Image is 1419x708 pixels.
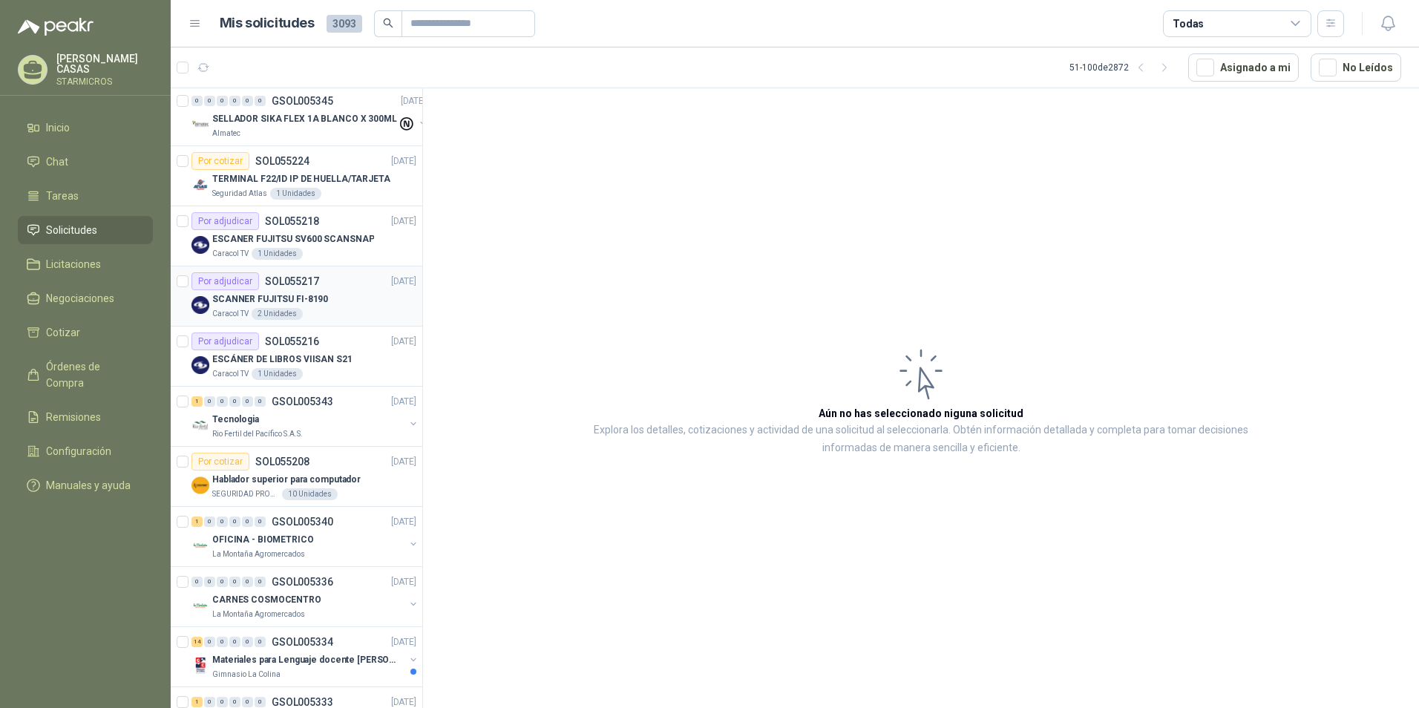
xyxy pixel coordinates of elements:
[265,276,319,286] p: SOL055217
[191,453,249,471] div: Por cotizar
[819,405,1023,422] h3: Aún no has seleccionado niguna solicitud
[191,236,209,254] img: Company Logo
[191,96,203,106] div: 0
[212,548,305,560] p: La Montaña Agromercados
[191,396,203,407] div: 1
[212,593,321,607] p: CARNES COSMOCENTRO
[191,517,203,527] div: 1
[1311,53,1401,82] button: No Leídos
[212,248,249,260] p: Caracol TV
[191,332,259,350] div: Por adjudicar
[191,152,249,170] div: Por cotizar
[191,356,209,374] img: Company Logo
[255,697,266,707] div: 0
[282,488,338,500] div: 10 Unidades
[252,248,303,260] div: 1 Unidades
[46,443,111,459] span: Configuración
[191,537,209,554] img: Company Logo
[255,577,266,587] div: 0
[191,597,209,614] img: Company Logo
[1069,56,1176,79] div: 51 - 100 de 2872
[212,669,281,681] p: Gimnasio La Colina
[212,428,303,440] p: Rio Fertil del Pacífico S.A.S.
[18,284,153,312] a: Negociaciones
[212,112,397,126] p: SELLADOR SIKA FLEX 1A BLANCO X 300ML
[191,657,209,675] img: Company Logo
[212,188,267,200] p: Seguridad Atlas
[229,517,240,527] div: 0
[212,353,353,367] p: ESCÁNER DE LIBROS VIISAN S21
[391,154,416,168] p: [DATE]
[18,114,153,142] a: Inicio
[18,471,153,499] a: Manuales y ayuda
[191,416,209,434] img: Company Logo
[272,577,333,587] p: GSOL005336
[46,358,139,391] span: Órdenes de Compra
[391,275,416,289] p: [DATE]
[272,517,333,527] p: GSOL005340
[252,368,303,380] div: 1 Unidades
[242,577,253,587] div: 0
[191,92,429,140] a: 0 0 0 0 0 0 GSOL005345[DATE] Company LogoSELLADOR SIKA FLEX 1A BLANCO X 300MLAlmatec
[255,637,266,647] div: 0
[191,697,203,707] div: 1
[46,222,97,238] span: Solicitudes
[18,148,153,176] a: Chat
[272,637,333,647] p: GSOL005334
[171,327,422,387] a: Por adjudicarSOL055216[DATE] Company LogoESCÁNER DE LIBROS VIISAN S21Caracol TV1 Unidades
[391,455,416,469] p: [DATE]
[204,577,215,587] div: 0
[391,515,416,529] p: [DATE]
[255,517,266,527] div: 0
[255,156,309,166] p: SOL055224
[571,422,1271,457] p: Explora los detalles, cotizaciones y actividad de una solicitud al seleccionarla. Obtén informaci...
[272,697,333,707] p: GSOL005333
[212,368,249,380] p: Caracol TV
[171,447,422,507] a: Por cotizarSOL055208[DATE] Company LogoHablador superior para computadorSEGURIDAD PROVISER LTDA10...
[191,393,419,440] a: 1 0 0 0 0 0 GSOL005343[DATE] Company LogoTecnologiaRio Fertil del Pacífico S.A.S.
[255,396,266,407] div: 0
[252,308,303,320] div: 2 Unidades
[255,456,309,467] p: SOL055208
[391,335,416,349] p: [DATE]
[212,308,249,320] p: Caracol TV
[327,15,362,33] span: 3093
[18,353,153,397] a: Órdenes de Compra
[191,296,209,314] img: Company Logo
[212,292,328,307] p: SCANNER FUJITSU FI-8190
[212,653,397,667] p: Materiales para Lenguaje docente [PERSON_NAME]
[391,214,416,229] p: [DATE]
[191,476,209,494] img: Company Logo
[191,577,203,587] div: 0
[18,216,153,244] a: Solicitudes
[242,637,253,647] div: 0
[46,290,114,307] span: Negociaciones
[265,216,319,226] p: SOL055218
[191,212,259,230] div: Por adjudicar
[242,96,253,106] div: 0
[191,116,209,134] img: Company Logo
[383,18,393,28] span: search
[391,575,416,589] p: [DATE]
[265,336,319,347] p: SOL055216
[204,637,215,647] div: 0
[212,533,314,547] p: OFICINA - BIOMETRICO
[212,172,390,186] p: TERMINAL F22/ID IP DE HUELLA/TARJETA
[191,633,419,681] a: 14 0 0 0 0 0 GSOL005334[DATE] Company LogoMateriales para Lenguaje docente [PERSON_NAME]Gimnasio ...
[56,53,153,74] p: [PERSON_NAME] CASAS
[229,697,240,707] div: 0
[46,119,70,136] span: Inicio
[229,577,240,587] div: 0
[212,128,240,140] p: Almatec
[46,477,131,494] span: Manuales y ayuda
[46,324,80,341] span: Cotizar
[217,96,228,106] div: 0
[18,182,153,210] a: Tareas
[217,577,228,587] div: 0
[229,637,240,647] div: 0
[272,396,333,407] p: GSOL005343
[204,517,215,527] div: 0
[212,413,259,427] p: Tecnologia
[56,77,153,86] p: STARMICROS
[18,437,153,465] a: Configuración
